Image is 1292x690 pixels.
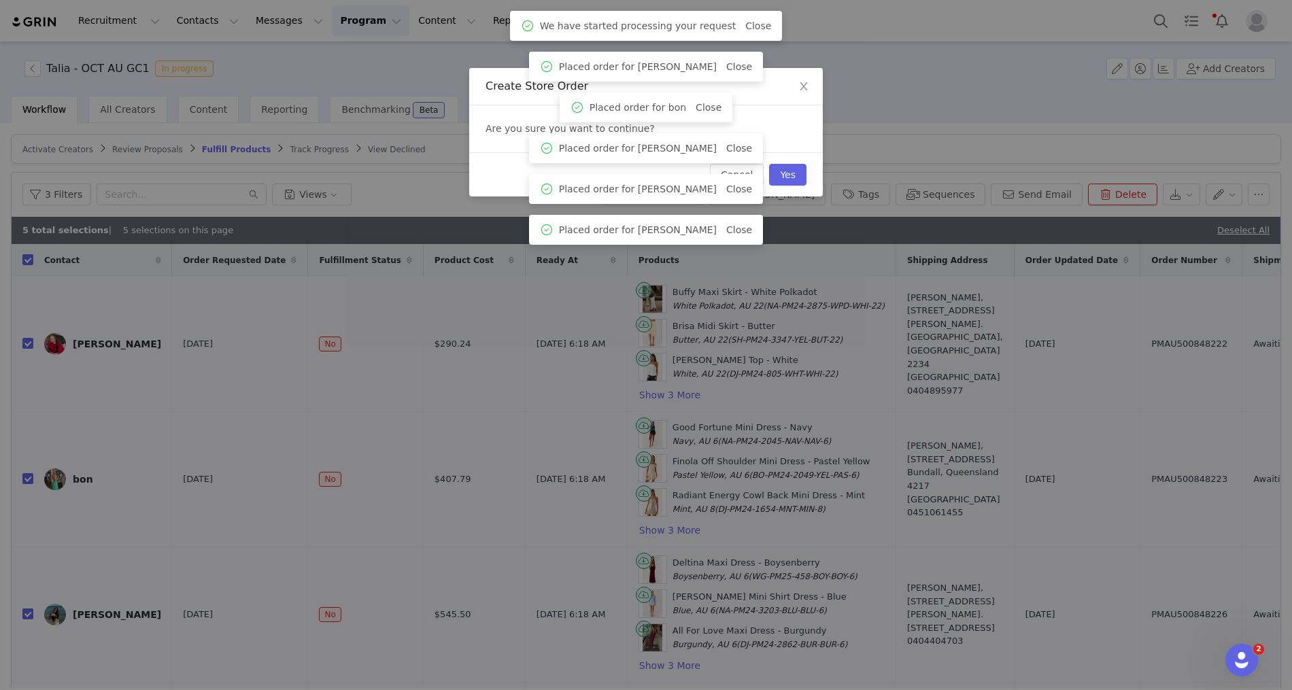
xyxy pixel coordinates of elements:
[486,79,806,94] div: Create Store Order
[710,164,764,186] button: Cancel
[559,141,717,156] span: Placed order for [PERSON_NAME]
[745,20,771,31] a: Close
[469,105,823,152] div: Are you sure you want to continue?
[559,182,717,196] span: Placed order for [PERSON_NAME]
[726,224,752,235] a: Close
[798,81,809,92] i: icon: close
[559,60,717,74] span: Placed order for [PERSON_NAME]
[540,19,736,33] span: We have started processing your request
[726,143,752,154] a: Close
[559,223,717,237] span: Placed order for [PERSON_NAME]
[696,102,721,113] a: Close
[1225,644,1258,676] iframe: Intercom live chat
[769,164,806,186] button: Yes
[1253,644,1264,655] span: 2
[785,68,823,106] button: Close
[590,101,686,115] span: Placed order for bon
[726,184,752,194] a: Close
[726,61,752,72] a: Close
